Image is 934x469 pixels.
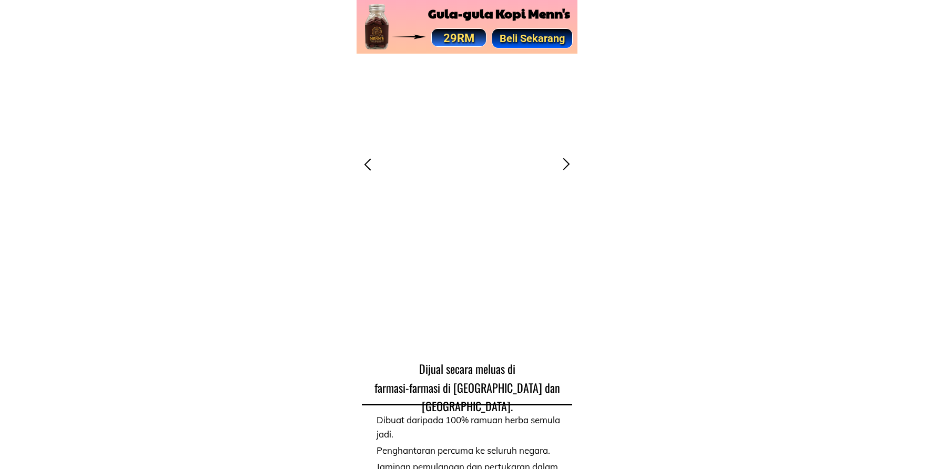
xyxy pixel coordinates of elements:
h2: Gula-gula Kopi Menn's – Penambah Kejantanan Super Kuat dari [GEOGRAPHIC_DATA] [368,319,567,380]
p: 29RM [432,29,486,47]
div: Dijual secara meluas di farmasi-farmasi di [GEOGRAPHIC_DATA] dan [GEOGRAPHIC_DATA]. [361,360,574,415]
li: Dibuat daripada 100% ramuan herba semula jadi. [362,413,575,443]
h2: Gula-gula Kopi Menn's [425,3,573,23]
p: Beli Sekarang [492,29,572,48]
li: Penghantaran percuma ke seluruh negara. [362,443,575,460]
